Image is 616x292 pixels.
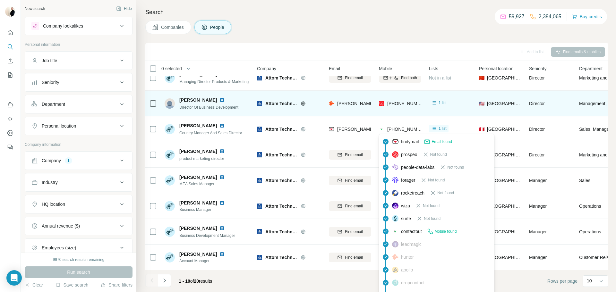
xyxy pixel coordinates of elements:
[165,201,175,211] img: Avatar
[25,42,133,47] p: Personal information
[428,177,445,183] span: Not found
[529,204,547,209] span: Manager
[42,223,80,229] div: Annual revenue ($)
[509,13,525,21] p: 59,927
[112,4,136,13] button: Hide
[42,179,58,186] div: Industry
[572,12,602,21] button: Buy credits
[345,152,363,158] span: Find email
[5,141,15,153] button: Feedback
[165,73,175,83] img: Avatar
[257,255,262,260] img: Logo of Attom Technology
[345,178,363,183] span: Find email
[179,279,212,284] span: results
[145,8,608,17] h4: Search
[487,177,521,184] span: [GEOGRAPHIC_DATA]
[25,175,132,190] button: Industry
[257,204,262,209] img: Logo of Attom Technology
[401,151,417,158] span: prospeo
[392,279,398,286] img: provider dropcontact logo
[547,278,577,284] span: Rows per page
[479,65,513,72] span: Personal location
[179,279,190,284] span: 1 - 10
[487,75,521,81] span: [GEOGRAPHIC_DATA]
[56,282,88,288] button: Save search
[345,203,363,209] span: Find email
[42,101,65,107] div: Department
[401,215,411,222] span: surfe
[257,75,262,80] img: Logo of Attom Technology
[423,203,440,209] span: Not found
[539,13,561,21] p: 2,384,065
[579,203,601,209] span: Operations
[265,177,297,184] span: Attom Technology
[101,282,133,288] button: Share filters
[401,203,410,209] span: wiza
[179,156,224,161] span: product marketing director
[25,53,132,68] button: Job title
[25,75,132,90] button: Seniority
[587,278,592,284] p: 10
[190,279,194,284] span: of
[43,23,83,29] div: Company lookalikes
[25,196,132,212] button: HQ location
[179,131,242,135] span: Country Manager And Sales Director
[219,226,225,231] img: LinkedIn logo
[529,178,547,183] span: Manager
[219,149,225,154] img: LinkedIn logo
[42,57,57,64] div: Job title
[42,245,76,251] div: Employees (size)
[392,254,398,260] img: provider hunter logo
[345,254,363,260] span: Find email
[579,229,601,235] span: Operations
[179,122,217,129] span: [PERSON_NAME]
[392,230,398,233] img: provider contactout logo
[265,229,297,235] span: Attom Technology
[179,105,238,110] span: Director Of Business Development
[329,253,371,262] button: Find email
[432,139,452,145] span: Email found
[219,123,225,128] img: LinkedIn logo
[392,215,398,221] img: provider surfe logo
[25,118,132,134] button: Personal location
[529,229,547,234] span: Manager
[25,240,132,255] button: Employees (size)
[25,282,43,288] button: Clear
[5,55,15,67] button: Enrich CSV
[265,254,297,261] span: Attom Technology
[42,79,59,86] div: Seniority
[401,254,414,260] span: hunter
[179,233,235,238] span: Business Development Manager
[529,75,545,80] span: Director
[479,126,484,132] span: 🇵🇪
[265,203,297,209] span: Attom Technology
[401,138,419,145] span: findymail
[424,216,441,221] span: Not found
[219,200,225,205] img: LinkedIn logo
[219,175,225,180] img: LinkedIn logo
[401,177,415,183] span: forager
[487,126,521,132] span: [GEOGRAPHIC_DATA]
[345,75,363,81] span: Find email
[165,150,175,160] img: Avatar
[42,201,65,207] div: HQ location
[165,252,175,263] img: Avatar
[5,6,15,17] img: Avatar
[401,164,434,171] span: people-data-labs
[392,138,398,145] img: provider findymail logo
[5,41,15,53] button: Search
[179,181,232,187] span: MEA Sales Manager
[379,65,392,72] span: Mobile
[487,203,521,209] span: [GEOGRAPHIC_DATA]
[329,100,334,107] img: provider hunter logo
[329,201,371,211] button: Find email
[392,177,398,183] img: provider forager logo
[392,241,398,247] img: provider leadmagic logo
[329,65,340,72] span: Email
[179,148,217,154] span: [PERSON_NAME]
[25,6,45,12] div: New search
[179,251,217,257] span: [PERSON_NAME]
[439,100,447,106] span: 1 list
[387,127,428,132] span: [PHONE_NUMBER]
[65,158,72,163] div: 1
